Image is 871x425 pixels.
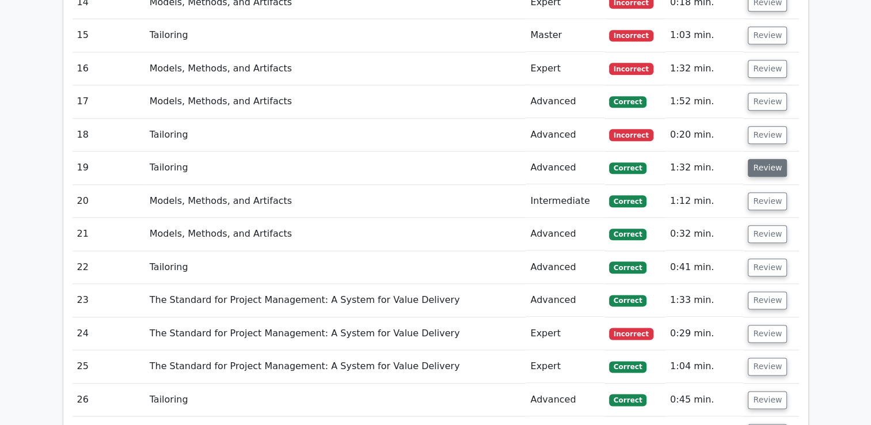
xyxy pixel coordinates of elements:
[609,63,653,74] span: Incorrect
[73,218,145,251] td: 21
[665,251,743,284] td: 0:41 min.
[665,85,743,118] td: 1:52 min.
[526,317,604,350] td: Expert
[73,119,145,151] td: 18
[748,60,787,78] button: Review
[665,218,743,251] td: 0:32 min.
[748,325,787,343] button: Review
[748,93,787,111] button: Review
[73,317,145,350] td: 24
[526,251,604,284] td: Advanced
[526,384,604,416] td: Advanced
[526,19,604,52] td: Master
[609,162,646,174] span: Correct
[748,291,787,309] button: Review
[145,218,526,251] td: Models, Methods, and Artifacts
[145,185,526,218] td: Models, Methods, and Artifacts
[665,119,743,151] td: 0:20 min.
[526,185,604,218] td: Intermediate
[145,317,526,350] td: The Standard for Project Management: A System for Value Delivery
[526,284,604,317] td: Advanced
[665,151,743,184] td: 1:32 min.
[73,19,145,52] td: 15
[609,229,646,240] span: Correct
[609,295,646,306] span: Correct
[73,350,145,383] td: 25
[526,218,604,251] td: Advanced
[73,151,145,184] td: 19
[748,26,787,44] button: Review
[526,350,604,383] td: Expert
[73,251,145,284] td: 22
[73,85,145,118] td: 17
[609,129,653,141] span: Incorrect
[665,384,743,416] td: 0:45 min.
[609,261,646,273] span: Correct
[748,259,787,276] button: Review
[526,151,604,184] td: Advanced
[665,350,743,383] td: 1:04 min.
[145,19,526,52] td: Tailoring
[609,30,653,41] span: Incorrect
[748,391,787,409] button: Review
[665,19,743,52] td: 1:03 min.
[73,384,145,416] td: 26
[73,185,145,218] td: 20
[73,52,145,85] td: 16
[526,85,604,118] td: Advanced
[145,350,526,383] td: The Standard for Project Management: A System for Value Delivery
[145,85,526,118] td: Models, Methods, and Artifacts
[145,284,526,317] td: The Standard for Project Management: A System for Value Delivery
[145,119,526,151] td: Tailoring
[145,384,526,416] td: Tailoring
[145,251,526,284] td: Tailoring
[665,52,743,85] td: 1:32 min.
[665,317,743,350] td: 0:29 min.
[748,358,787,375] button: Review
[526,52,604,85] td: Expert
[609,361,646,373] span: Correct
[609,195,646,207] span: Correct
[526,119,604,151] td: Advanced
[145,52,526,85] td: Models, Methods, and Artifacts
[609,328,653,339] span: Incorrect
[73,284,145,317] td: 23
[665,284,743,317] td: 1:33 min.
[748,126,787,144] button: Review
[748,159,787,177] button: Review
[748,192,787,210] button: Review
[665,185,743,218] td: 1:12 min.
[145,151,526,184] td: Tailoring
[609,394,646,405] span: Correct
[748,225,787,243] button: Review
[609,96,646,108] span: Correct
